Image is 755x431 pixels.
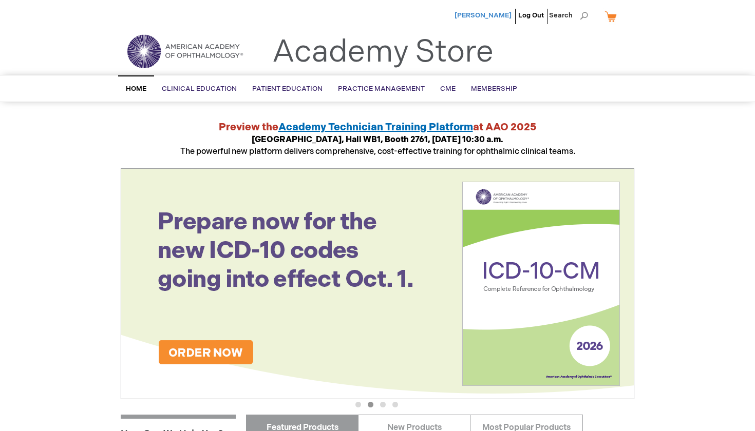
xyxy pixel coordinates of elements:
button: 2 of 4 [368,402,373,407]
a: Log Out [518,11,544,19]
strong: [GEOGRAPHIC_DATA], Hall WB1, Booth 2761, [DATE] 10:30 a.m. [252,135,503,145]
button: 3 of 4 [380,402,386,407]
a: Academy Store [272,34,494,71]
button: 4 of 4 [392,402,398,407]
span: Patient Education [252,85,323,93]
span: Membership [471,85,517,93]
a: Academy Technician Training Platform [278,121,473,133]
span: Search [549,5,588,26]
strong: Preview the at AAO 2025 [219,121,537,133]
span: The powerful new platform delivers comprehensive, cost-effective training for ophthalmic clinical... [180,135,575,156]
span: Home [126,85,146,93]
span: Clinical Education [162,85,237,93]
span: Practice Management [338,85,425,93]
a: [PERSON_NAME] [455,11,512,19]
button: 1 of 4 [355,402,361,407]
span: CME [440,85,456,93]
